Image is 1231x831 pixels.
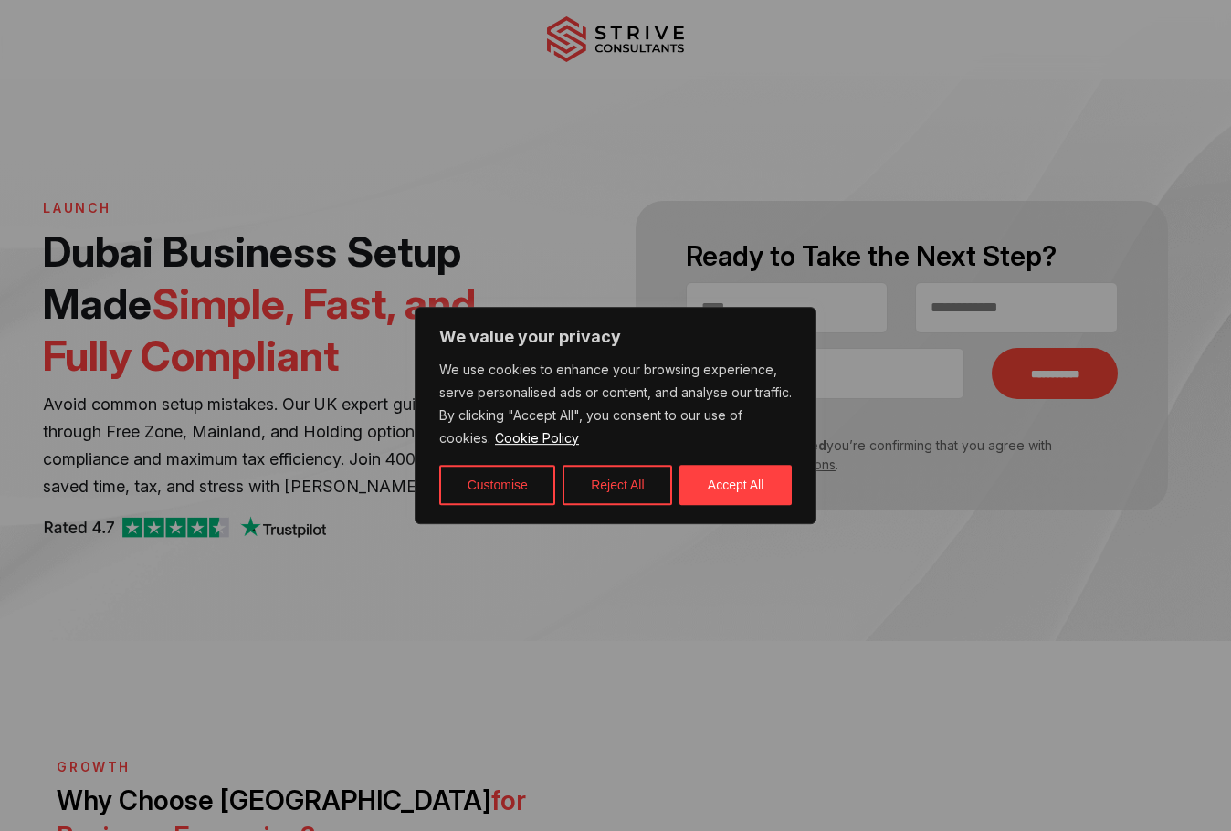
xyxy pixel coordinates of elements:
button: Accept All [679,465,792,505]
button: Customise [439,465,555,505]
p: We use cookies to enhance your browsing experience, serve personalised ads or content, and analys... [439,359,792,450]
a: Cookie Policy [494,429,580,447]
p: We value your privacy [439,326,792,348]
button: Reject All [563,465,672,505]
div: We value your privacy [415,307,816,524]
